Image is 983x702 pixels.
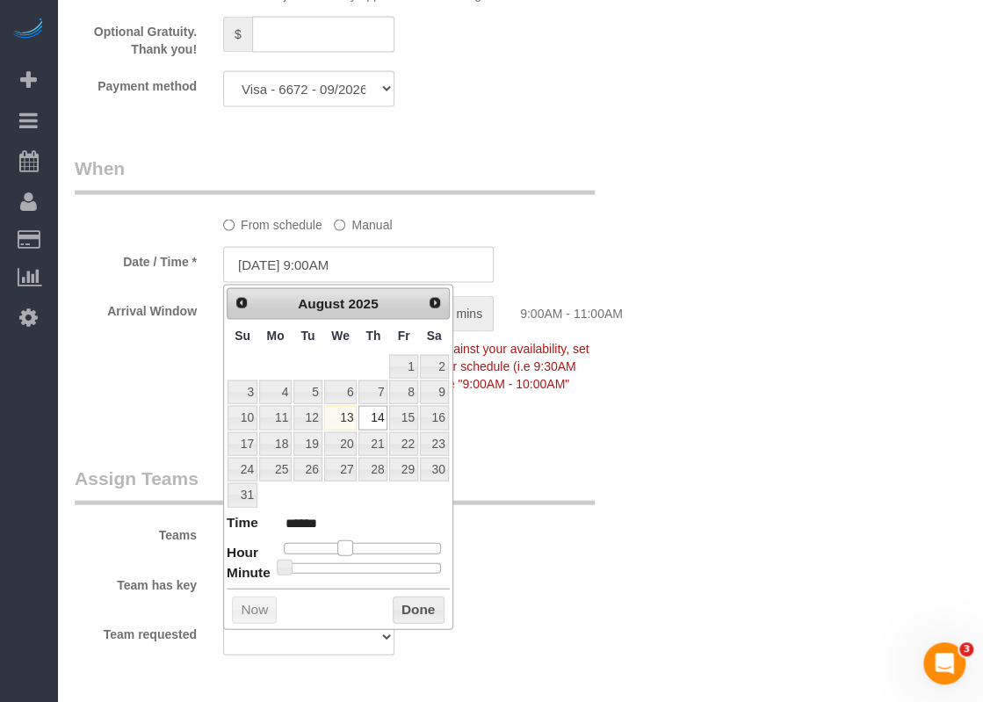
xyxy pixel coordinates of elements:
a: Next [423,291,447,315]
legend: When [75,156,595,195]
iframe: Intercom live chat [923,642,965,684]
a: 28 [358,458,387,481]
input: From schedule [223,220,235,231]
a: 10 [228,406,257,430]
dt: Minute [227,563,271,585]
a: 9 [420,380,449,404]
a: 30 [420,458,449,481]
label: Optional Gratuity. Thank you! [61,17,210,58]
a: 8 [389,380,417,404]
a: 20 [324,432,358,456]
span: Friday [398,329,410,343]
a: 3 [228,380,257,404]
a: 16 [420,406,449,430]
a: 13 [324,406,358,430]
dt: Time [227,513,258,535]
span: mins [445,296,494,332]
span: Monday [267,329,285,343]
span: Sunday [235,329,250,343]
label: Team requested [61,619,210,643]
a: Prev [229,291,254,315]
span: 2025 [348,296,378,311]
span: Tuesday [300,329,314,343]
span: Saturday [427,329,442,343]
img: Automaid Logo [11,18,46,42]
a: 17 [228,432,257,456]
a: 4 [259,380,292,404]
span: $ [223,17,252,53]
a: 12 [293,406,322,430]
input: Manual [334,220,345,231]
a: 21 [358,432,387,456]
a: 19 [293,432,322,456]
span: Next [428,296,442,310]
span: August [298,296,344,311]
label: Date / Time * [61,247,210,271]
a: 2 [420,355,449,379]
legend: Assign Teams [75,466,595,505]
a: 5 [293,380,322,404]
input: MM/DD/YYYY HH:MM [223,247,494,283]
span: To make this booking count against your availability, set the Arrival Window to match a spot on y... [223,342,589,409]
button: Now [232,597,277,625]
label: Teams [61,520,210,544]
a: 22 [389,432,417,456]
a: 14 [358,406,387,430]
a: 15 [389,406,417,430]
span: Thursday [365,329,380,343]
span: Prev [235,296,249,310]
a: 7 [358,380,387,404]
label: Payment method [61,71,210,95]
span: 3 [959,642,973,656]
a: 29 [389,458,417,481]
label: Manual [334,210,392,234]
div: 9:00AM - 11:00AM [507,296,655,322]
a: 26 [293,458,322,481]
label: Arrival Window [61,296,210,320]
button: Done [393,597,445,625]
label: Team has key [61,570,210,594]
a: 31 [228,483,257,507]
a: 6 [324,380,358,404]
dt: Hour [227,543,258,565]
a: 23 [420,432,449,456]
label: From schedule [223,210,322,234]
a: 1 [389,355,417,379]
a: 25 [259,458,292,481]
a: 18 [259,432,292,456]
a: 11 [259,406,292,430]
span: Wednesday [331,329,350,343]
a: 27 [324,458,358,481]
a: 24 [228,458,257,481]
